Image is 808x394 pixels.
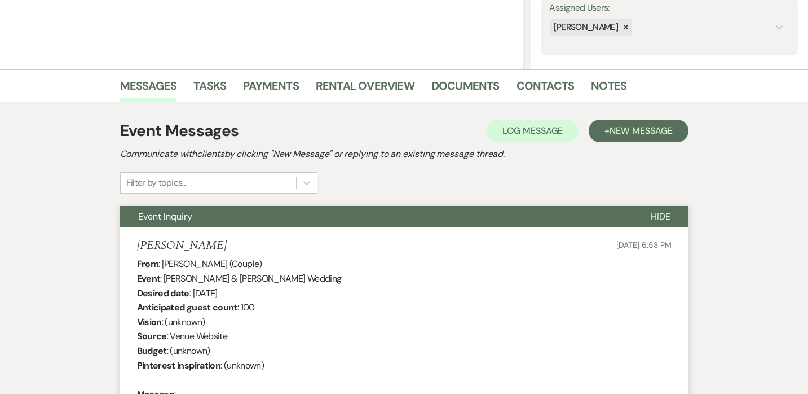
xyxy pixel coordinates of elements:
[610,125,672,137] span: New Message
[550,19,620,36] div: [PERSON_NAME]
[138,211,192,222] span: Event Inquiry
[589,120,688,142] button: +New Message
[616,240,671,250] span: [DATE] 6:53 PM
[137,273,161,284] b: Event
[487,120,579,142] button: Log Message
[120,147,688,161] h2: Communicate with clients by clicking "New Message" or replying to an existing message thread.
[137,239,227,253] h5: [PERSON_NAME]
[137,287,189,299] b: Desired date
[137,258,158,270] b: From
[651,211,670,222] span: Hide
[120,206,633,227] button: Event Inquiry
[243,77,299,102] a: Payments
[516,77,575,102] a: Contacts
[137,301,237,313] b: Anticipated guest count
[126,176,187,190] div: Filter by topics...
[137,330,167,342] b: Source
[137,360,221,371] b: Pinterest inspiration
[120,119,239,143] h1: Event Messages
[431,77,500,102] a: Documents
[120,77,177,102] a: Messages
[193,77,226,102] a: Tasks
[502,125,563,137] span: Log Message
[591,77,626,102] a: Notes
[633,206,688,227] button: Hide
[316,77,414,102] a: Rental Overview
[137,316,162,328] b: Vision
[137,345,167,357] b: Budget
